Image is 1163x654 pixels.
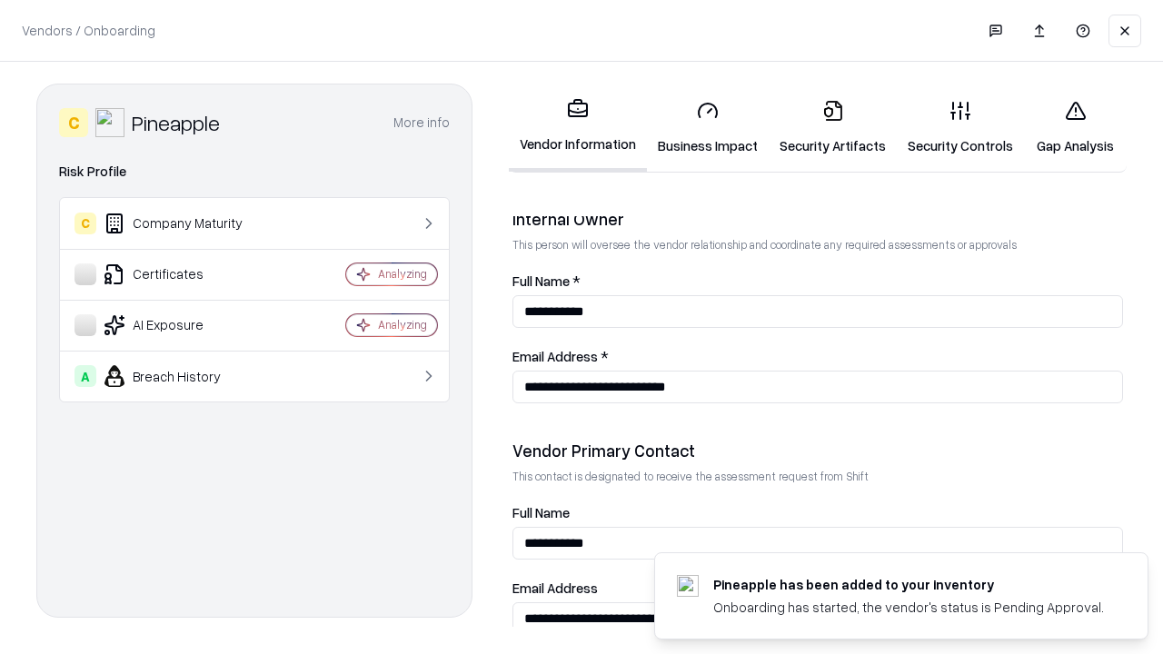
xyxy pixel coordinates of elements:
img: Pineapple [95,108,124,137]
div: Onboarding has started, the vendor's status is Pending Approval. [713,598,1104,617]
a: Security Controls [897,85,1024,170]
div: C [75,213,96,234]
label: Full Name * [512,274,1123,288]
p: Vendors / Onboarding [22,21,155,40]
div: Analyzing [378,266,427,282]
label: Email Address [512,581,1123,595]
div: C [59,108,88,137]
button: More info [393,106,450,139]
a: Gap Analysis [1024,85,1127,170]
div: Pineapple has been added to your inventory [713,575,1104,594]
div: Vendor Primary Contact [512,440,1123,461]
label: Email Address * [512,350,1123,363]
div: Certificates [75,263,292,285]
div: Analyzing [378,317,427,332]
img: pineappleenergy.com [677,575,699,597]
a: Vendor Information [509,84,647,172]
div: Pineapple [132,108,220,137]
p: This person will oversee the vendor relationship and coordinate any required assessments or appro... [512,237,1123,253]
label: Full Name [512,506,1123,520]
div: Risk Profile [59,161,450,183]
div: Breach History [75,365,292,387]
div: A [75,365,96,387]
a: Security Artifacts [769,85,897,170]
div: Company Maturity [75,213,292,234]
a: Business Impact [647,85,769,170]
div: Internal Owner [512,208,1123,230]
p: This contact is designated to receive the assessment request from Shift [512,469,1123,484]
div: AI Exposure [75,314,292,336]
